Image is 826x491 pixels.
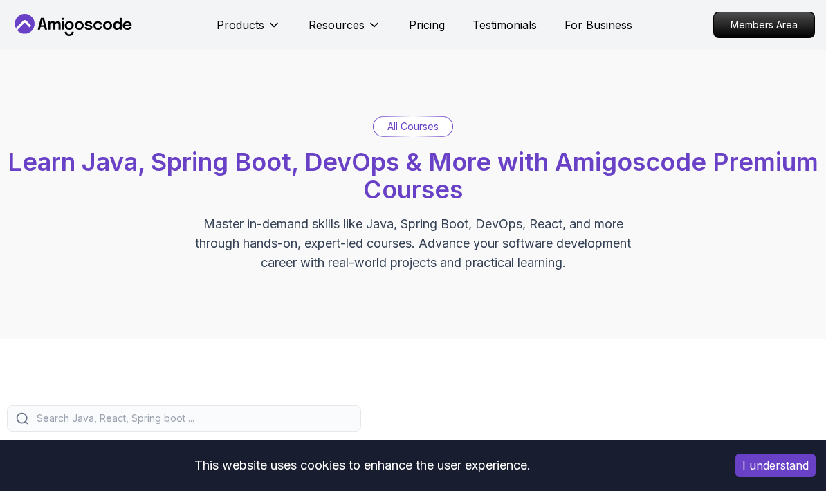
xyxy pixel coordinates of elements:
[565,17,632,33] a: For Business
[409,17,445,33] a: Pricing
[472,17,537,33] a: Testimonials
[181,214,645,272] p: Master in-demand skills like Java, Spring Boot, DevOps, React, and more through hands-on, expert-...
[34,411,352,425] input: Search Java, React, Spring boot ...
[8,147,818,205] span: Learn Java, Spring Boot, DevOps & More with Amigoscode Premium Courses
[714,12,814,37] p: Members Area
[735,454,816,477] button: Accept cookies
[309,17,381,44] button: Resources
[10,450,715,481] div: This website uses cookies to enhance the user experience.
[387,120,439,133] p: All Courses
[217,17,281,44] button: Products
[713,12,815,38] a: Members Area
[309,17,365,33] p: Resources
[217,17,264,33] p: Products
